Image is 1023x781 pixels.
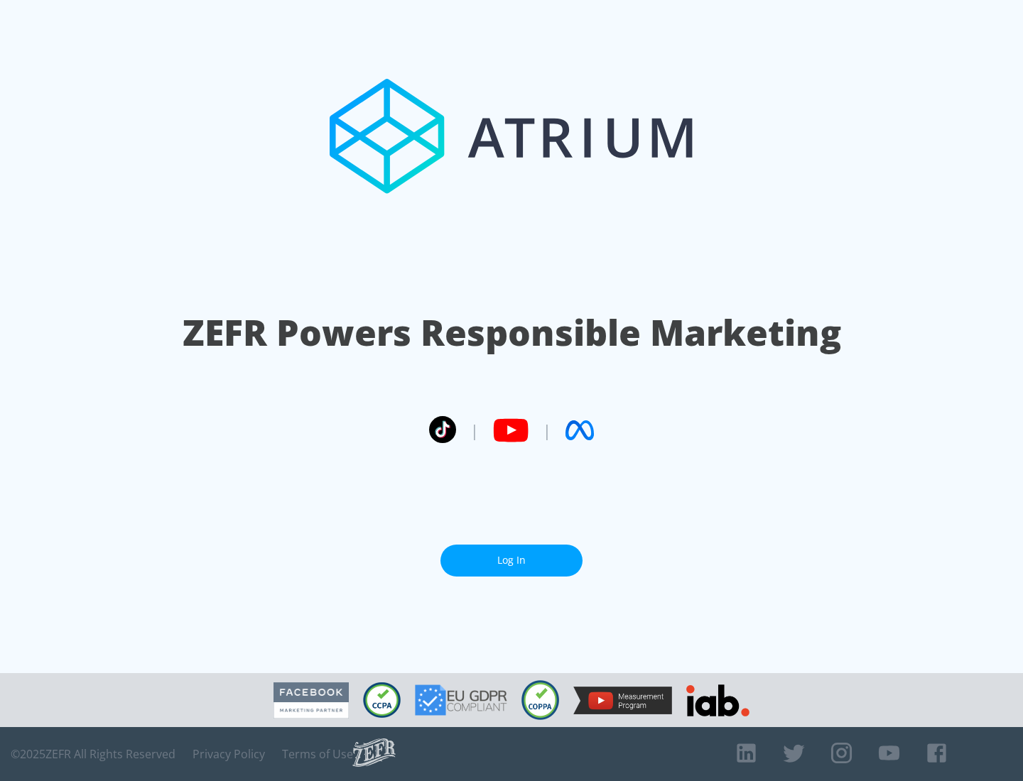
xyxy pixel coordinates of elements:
h1: ZEFR Powers Responsible Marketing [183,308,841,357]
img: COPPA Compliant [521,680,559,720]
a: Log In [440,545,583,577]
span: | [543,420,551,441]
img: IAB [686,684,749,716]
img: Facebook Marketing Partner [274,682,349,719]
img: YouTube Measurement Program [573,687,672,714]
span: | [470,420,479,441]
a: Terms of Use [282,747,353,761]
a: Privacy Policy [193,747,265,761]
img: CCPA Compliant [363,682,401,718]
span: © 2025 ZEFR All Rights Reserved [11,747,175,761]
img: GDPR Compliant [415,684,507,716]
